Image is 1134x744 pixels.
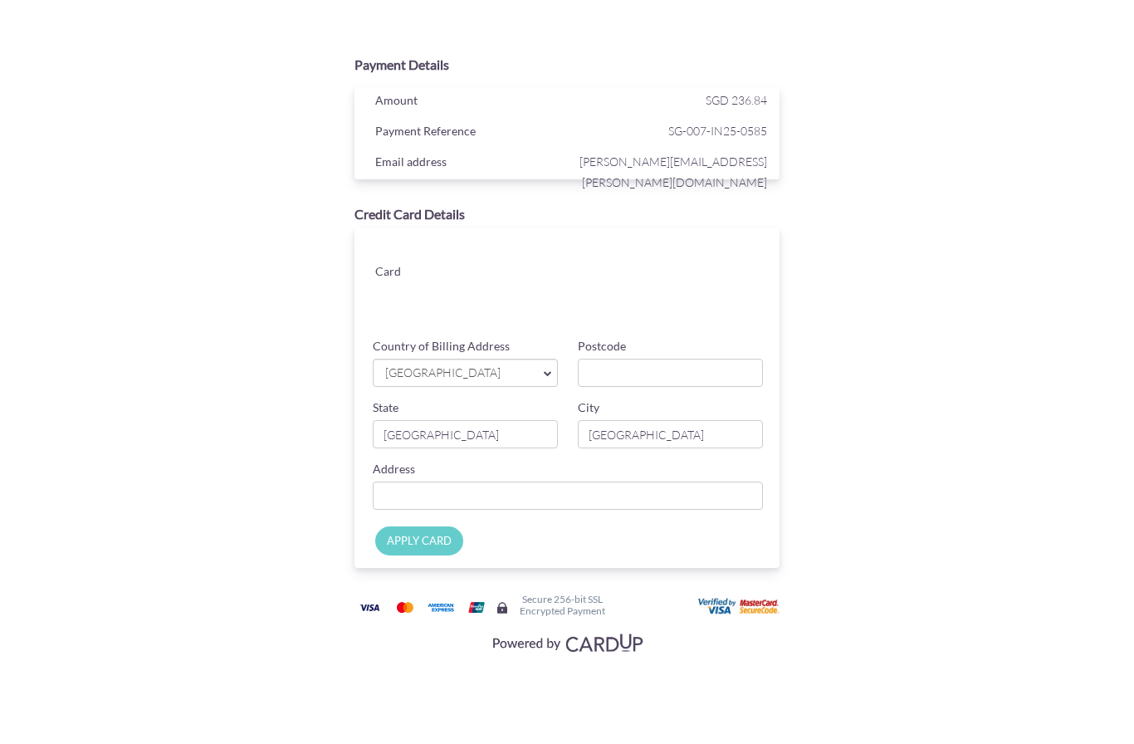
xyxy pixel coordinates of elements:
[373,399,398,416] label: State
[484,627,650,658] img: Visa, Mastercard
[373,338,510,355] label: Country of Billing Address
[363,151,571,176] div: Email address
[389,597,422,618] img: Mastercard
[363,90,571,115] div: Amount
[363,120,571,145] div: Payment Reference
[354,56,780,75] div: Payment Details
[363,261,467,286] div: Card
[480,281,621,311] iframe: Secure card expiration date input frame
[571,151,767,193] span: [PERSON_NAME][EMAIL_ADDRESS][PERSON_NAME][DOMAIN_NAME]
[496,601,509,614] img: Secure lock
[460,597,493,618] img: Union Pay
[623,281,764,311] iframe: Secure card security code input frame
[578,338,626,355] label: Postcode
[373,461,415,477] label: Address
[424,597,457,618] img: American Express
[384,365,530,382] span: [GEOGRAPHIC_DATA]
[480,244,765,274] iframe: Secure card number input frame
[375,526,463,556] input: APPLY CARD
[706,93,767,107] span: SGD 236.84
[373,359,558,387] a: [GEOGRAPHIC_DATA]
[520,594,605,615] h6: Secure 256-bit SSL Encrypted Payment
[578,399,599,416] label: City
[698,598,781,616] img: User card
[353,597,386,618] img: Visa
[571,120,767,141] span: SG-007-IN25-0585
[354,205,780,224] div: Credit Card Details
